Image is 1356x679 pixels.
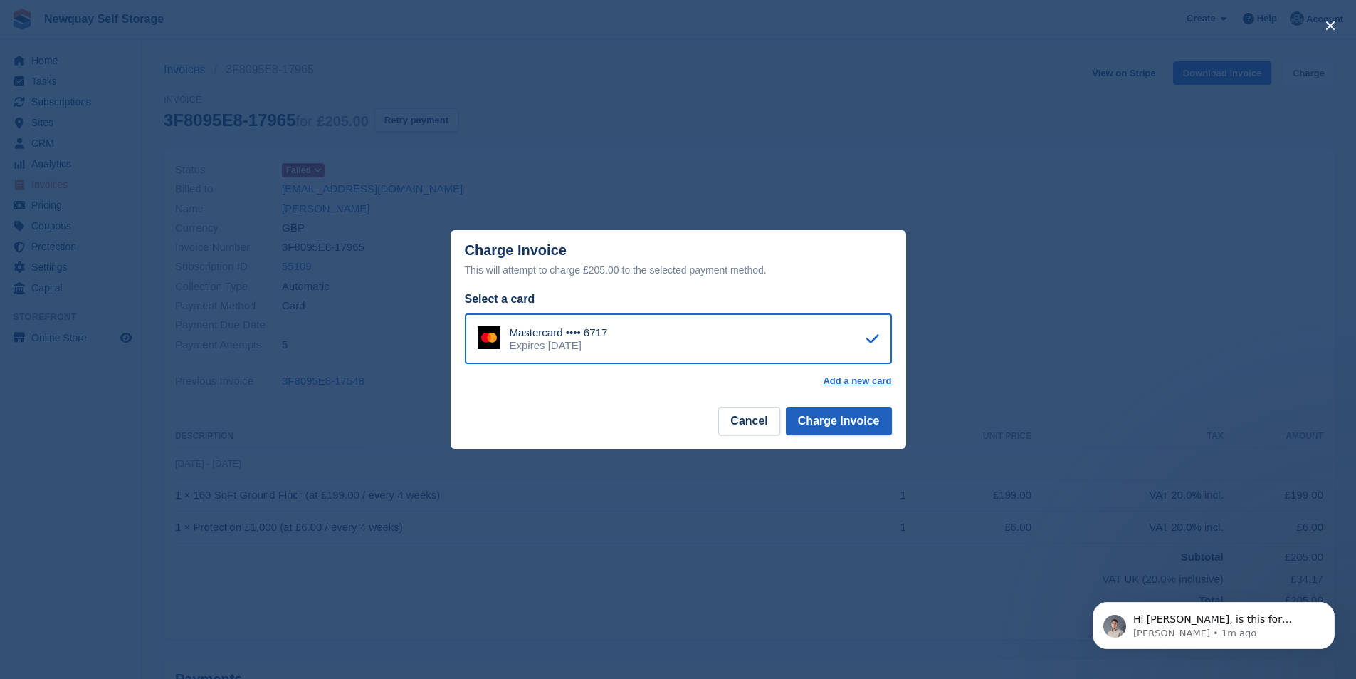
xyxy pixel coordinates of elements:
[1071,572,1356,672] iframe: Intercom notifications message
[718,407,779,435] button: Cancel
[510,326,608,339] div: Mastercard •••• 6717
[1319,14,1342,37] button: close
[465,291,892,308] div: Select a card
[478,326,500,349] img: Mastercard Logo
[823,375,891,387] a: Add a new card
[465,242,892,279] div: Charge Invoice
[786,407,892,435] button: Charge Invoice
[465,261,892,279] div: This will attempt to charge £205.00 to the selected payment method.
[510,339,608,352] div: Expires [DATE]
